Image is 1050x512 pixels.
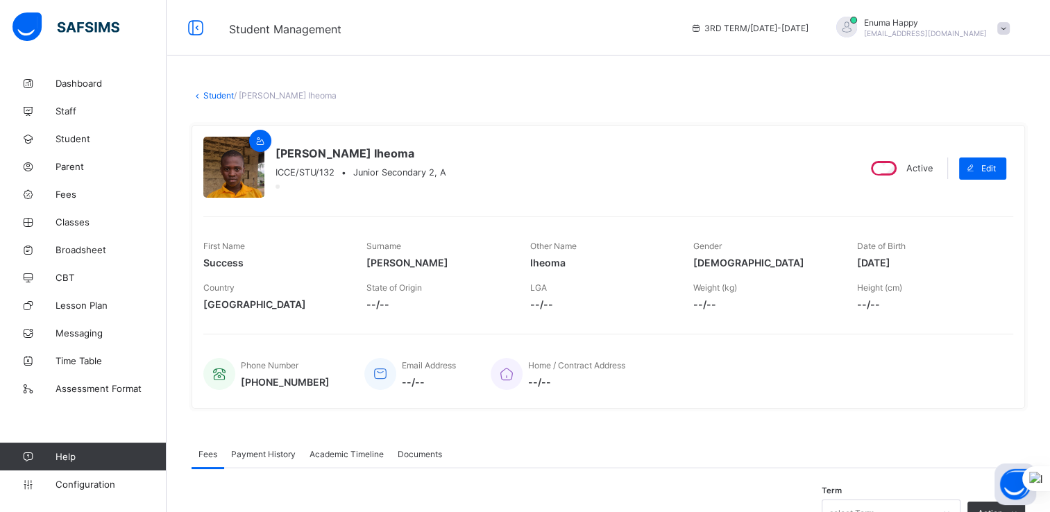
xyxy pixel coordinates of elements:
span: First Name [203,241,245,251]
span: [PERSON_NAME] [366,257,509,268]
button: Open asap [994,463,1036,505]
span: Success [203,257,346,268]
img: safsims [12,12,119,42]
span: session/term information [691,23,808,33]
span: --/-- [366,298,509,310]
span: / [PERSON_NAME] Iheoma [234,90,337,101]
span: --/-- [530,298,672,310]
span: Assessment Format [56,383,167,394]
span: Fees [198,449,217,459]
span: [DATE] [857,257,999,268]
span: --/-- [693,298,836,310]
span: Broadsheet [56,244,167,255]
span: Dashboard [56,78,167,89]
span: Date of Birth [857,241,906,251]
span: Active [906,163,933,173]
span: Configuration [56,479,166,490]
span: Weight (kg) [693,282,737,293]
span: Student Management [229,22,341,36]
span: Surname [366,241,401,251]
span: [GEOGRAPHIC_DATA] [203,298,346,310]
span: Help [56,451,166,462]
span: State of Origin [366,282,422,293]
span: Other Name [530,241,577,251]
span: --/-- [402,376,456,388]
div: • [276,167,446,178]
span: [PHONE_NUMBER] [241,376,330,388]
span: --/-- [857,298,999,310]
div: EnumaHappy [822,17,1017,40]
span: Term [822,486,842,495]
span: Staff [56,105,167,117]
span: Home / Contract Address [528,360,625,370]
span: [PERSON_NAME] Iheoma [276,146,446,160]
span: Edit [981,163,996,173]
span: Time Table [56,355,167,366]
span: [EMAIL_ADDRESS][DOMAIN_NAME] [864,29,987,37]
span: Documents [398,449,442,459]
span: Iheoma [530,257,672,268]
span: ICCE/STU/132 [276,167,335,178]
span: --/-- [528,376,625,388]
span: Classes [56,216,167,228]
span: Parent [56,161,167,172]
span: Fees [56,189,167,200]
span: Messaging [56,327,167,339]
span: Phone Number [241,360,298,370]
span: Junior Secondary 2, A [353,167,446,178]
span: Lesson Plan [56,300,167,311]
span: Email Address [402,360,456,370]
span: Country [203,282,235,293]
span: Enuma Happy [864,17,987,28]
span: Gender [693,241,722,251]
span: CBT [56,272,167,283]
span: Student [56,133,167,144]
span: LGA [530,282,547,293]
span: Payment History [231,449,296,459]
a: Student [203,90,234,101]
span: Academic Timeline [310,449,384,459]
span: [DEMOGRAPHIC_DATA] [693,257,836,268]
span: Height (cm) [857,282,902,293]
